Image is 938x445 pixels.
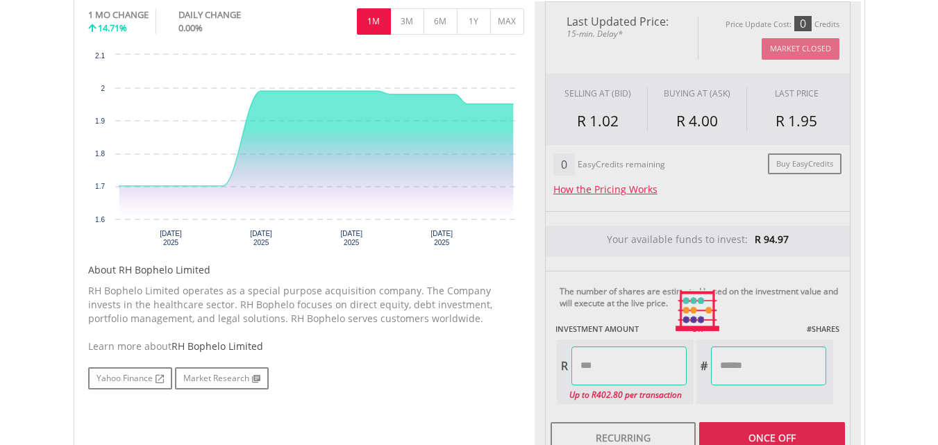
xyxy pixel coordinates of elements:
text: 1.8 [95,150,105,158]
svg: Interactive chart [88,48,524,256]
button: MAX [490,8,524,35]
text: [DATE] 2025 [160,230,182,246]
a: Yahoo Finance [88,367,172,389]
text: 1.6 [95,216,105,224]
div: Learn more about [88,339,524,353]
button: 1M [357,8,391,35]
span: 0.00% [178,22,203,34]
button: 6M [424,8,458,35]
button: 3M [390,8,424,35]
text: 1.7 [95,183,105,190]
h5: About RH Bophelo Limited [88,263,524,277]
text: [DATE] 2025 [340,230,362,246]
text: 2.1 [95,52,105,60]
text: 2 [101,85,105,92]
p: RH Bophelo Limited operates as a special purpose acquisition company. The Company invests in the ... [88,284,524,326]
span: RH Bophelo Limited [171,339,263,353]
text: [DATE] 2025 [430,230,453,246]
div: DAILY CHANGE [178,8,287,22]
text: 1.9 [95,117,105,125]
span: 14.71% [98,22,127,34]
div: 1 MO CHANGE [88,8,149,22]
div: Chart. Highcharts interactive chart. [88,48,524,256]
button: 1Y [457,8,491,35]
a: Market Research [175,367,269,389]
text: [DATE] 2025 [250,230,272,246]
